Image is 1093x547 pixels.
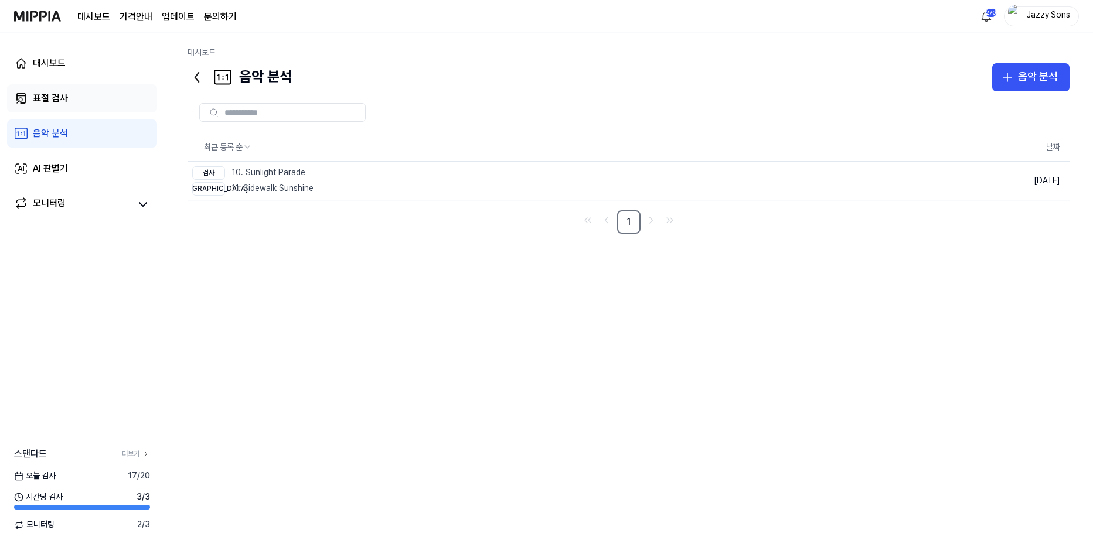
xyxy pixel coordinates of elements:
a: Go to previous page [598,212,615,228]
div: 대시보드 [33,56,66,70]
span: 오늘 검사 [14,470,56,482]
div: 음악 분석 [33,127,68,141]
div: 10. Sunlight Parade [192,166,314,180]
div: 표절 검사 [33,91,68,105]
div: 검사 [192,166,225,180]
span: 2 / 3 [137,519,150,531]
span: 시간당 검사 [14,491,63,503]
a: Go to last page [662,212,678,228]
img: profile [1008,5,1022,28]
a: AI 판별기 [7,155,157,183]
a: 1 [617,210,641,234]
th: 날짜 [893,134,1070,162]
div: 11. Sidewalk Sunshine [192,182,314,196]
span: 17 / 20 [128,470,150,482]
div: 음악 분석 [1018,69,1058,86]
a: 업데이트 [162,10,195,24]
button: 알림270 [977,7,996,26]
a: 더보기 [122,449,150,459]
div: [DEMOGRAPHIC_DATA] [192,182,225,196]
nav: pagination [188,210,1070,234]
span: 모니터링 [14,519,55,531]
button: 가격안내 [120,10,152,24]
td: [DATE] [893,162,1070,201]
a: 모니터링 [14,196,131,213]
a: 검사10. Sunlight Parade[DEMOGRAPHIC_DATA]11. Sidewalk Sunshine [188,162,893,200]
div: Jazzy Sons [1026,9,1071,22]
div: 모니터링 [33,196,66,213]
a: 음악 분석 [7,119,157,148]
div: AI 판별기 [33,162,68,176]
button: profileJazzy Sons [1004,6,1079,26]
a: 문의하기 [204,10,237,24]
div: 음악 분석 [188,63,292,91]
div: 270 [985,8,997,18]
a: 대시보드 [77,10,110,24]
a: 표절 검사 [7,84,157,112]
a: Go to first page [580,212,596,228]
span: 스탠다드 [14,447,47,461]
span: 3 / 3 [137,491,150,503]
a: 대시보드 [188,47,216,57]
a: 대시보드 [7,49,157,77]
a: Go to next page [643,212,659,228]
img: 알림 [979,9,993,23]
button: 음악 분석 [992,63,1070,91]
